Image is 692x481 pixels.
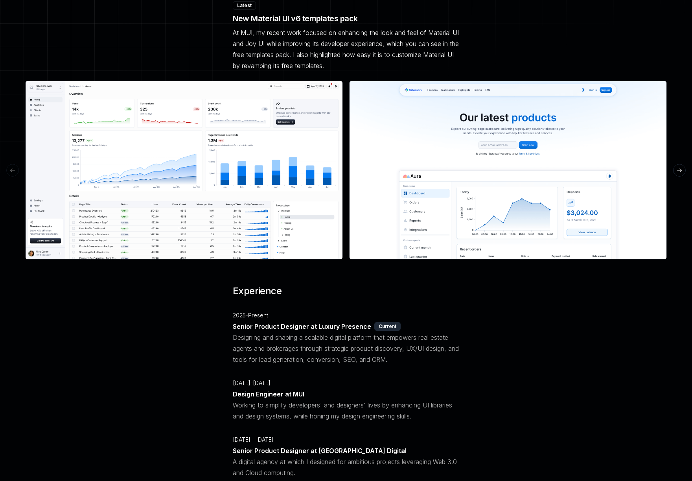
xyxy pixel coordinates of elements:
[233,321,371,332] p: Senior Product Designer at Luxury Presence
[233,378,459,389] p: [DATE]-[DATE]
[233,456,459,478] p: A digital agency at which I designed for ambitious projects leveraging Web 3.0 and Cloud computing.
[25,81,343,260] img: Dashboard
[233,389,459,400] a: Design Engineer at MUI
[233,310,459,321] p: 2025-Present
[349,81,667,260] img: Landing Page
[233,445,407,456] p: Senior Product Designer at [GEOGRAPHIC_DATA] Digital
[233,332,459,365] p: Designing and shaping a scalable digital platform that empowers real estate agents and brokerages...
[374,322,401,331] div: Current
[233,400,459,422] p: Working to simplify developers' and designers' lives by enhancing UI libraries and design systems...
[233,445,459,456] a: Senior Product Designer at [GEOGRAPHIC_DATA] Digital
[233,285,459,297] h3: Experience
[233,13,459,24] h4: New Material UI v6 templates pack
[233,27,459,71] p: At MUI, my recent work focused on enhancing the look and feel of Material UI and Joy UI while imp...
[233,389,304,400] p: Design Engineer at MUI
[233,1,256,10] div: Latest
[233,434,459,445] p: [DATE] - [DATE]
